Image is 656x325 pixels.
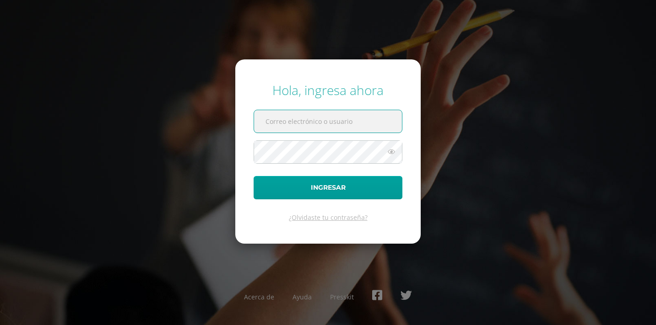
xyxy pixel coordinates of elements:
[330,293,354,301] a: Presskit
[254,176,402,199] button: Ingresar
[254,110,402,133] input: Correo electrónico o usuario
[289,213,368,222] a: ¿Olvidaste tu contraseña?
[293,293,312,301] a: Ayuda
[254,81,402,99] div: Hola, ingresa ahora
[244,293,274,301] a: Acerca de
